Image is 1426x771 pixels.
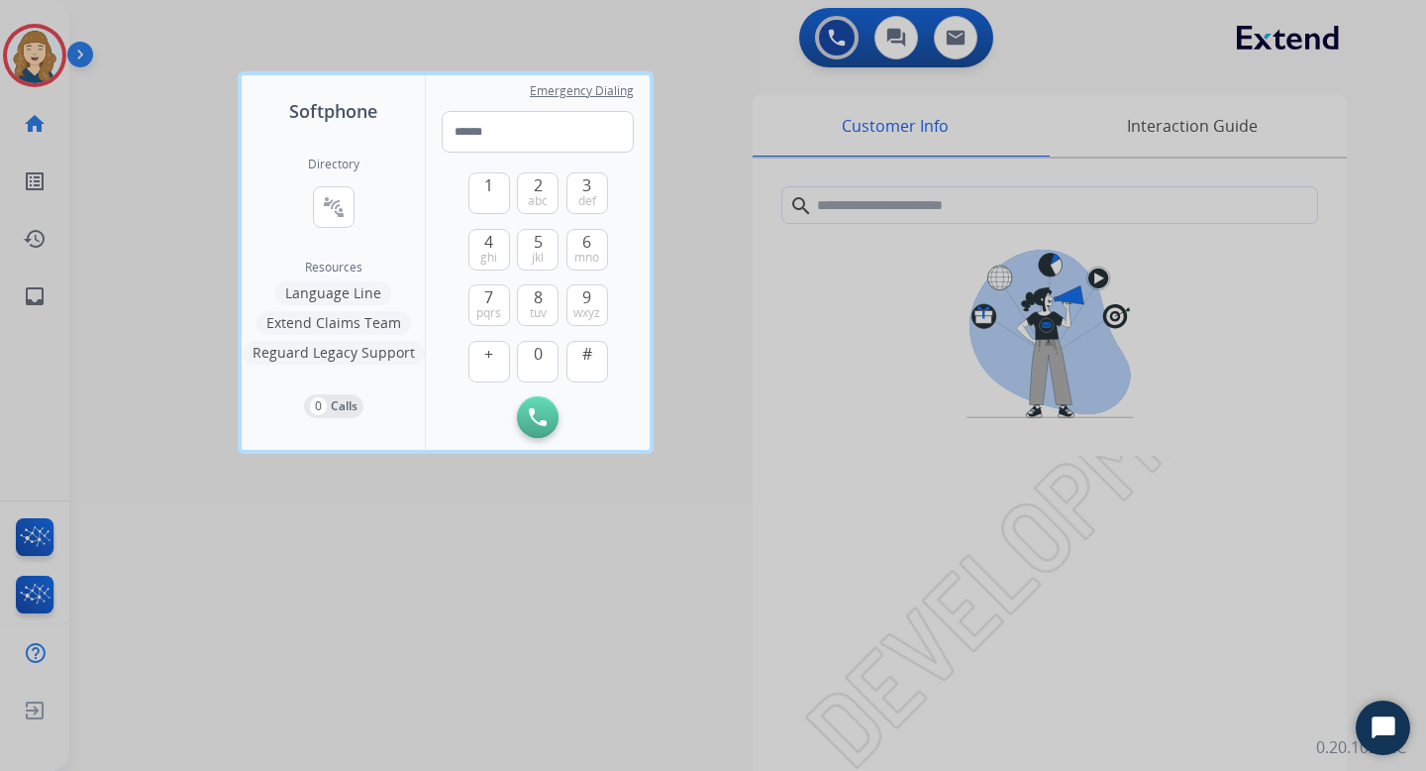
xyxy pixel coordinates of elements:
span: ghi [480,250,497,266]
p: 0.20.1027RC [1316,735,1406,759]
button: 7pqrs [468,284,510,326]
span: Resources [305,260,362,275]
span: 2 [534,173,543,197]
button: 6mno [566,229,608,271]
span: 6 [582,230,591,254]
button: Language Line [275,281,391,305]
span: 1 [484,173,493,197]
span: 7 [484,285,493,309]
button: Reguard Legacy Support [243,341,425,365]
button: # [566,341,608,383]
button: 8tuv [517,284,559,326]
p: 0 [310,397,327,415]
span: def [578,193,596,209]
span: + [484,342,493,366]
span: # [582,342,592,366]
span: 9 [582,285,591,309]
button: 0Calls [304,394,363,418]
span: 8 [534,285,543,309]
span: 3 [582,173,591,197]
span: Emergency Dialing [530,83,634,99]
button: 1 [468,172,510,214]
span: abc [528,193,548,209]
button: 2abc [517,172,559,214]
span: 5 [534,230,543,254]
button: 9wxyz [566,284,608,326]
mat-icon: connect_without_contact [322,195,346,219]
button: + [468,341,510,383]
button: 3def [566,172,608,214]
span: Softphone [289,97,377,125]
h2: Directory [308,157,359,172]
span: tuv [530,305,547,321]
button: Extend Claims Team [256,311,411,335]
button: 5jkl [517,229,559,271]
span: pqrs [476,305,501,321]
img: call-button [529,408,547,426]
p: Calls [331,397,357,415]
button: 4ghi [468,229,510,271]
span: jkl [532,250,544,266]
button: 0 [517,341,559,383]
span: 0 [534,342,543,366]
span: 4 [484,230,493,254]
svg: Open Chat [1370,715,1397,742]
span: mno [574,250,599,266]
span: wxyz [573,305,600,321]
button: Start Chat [1356,701,1410,755]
